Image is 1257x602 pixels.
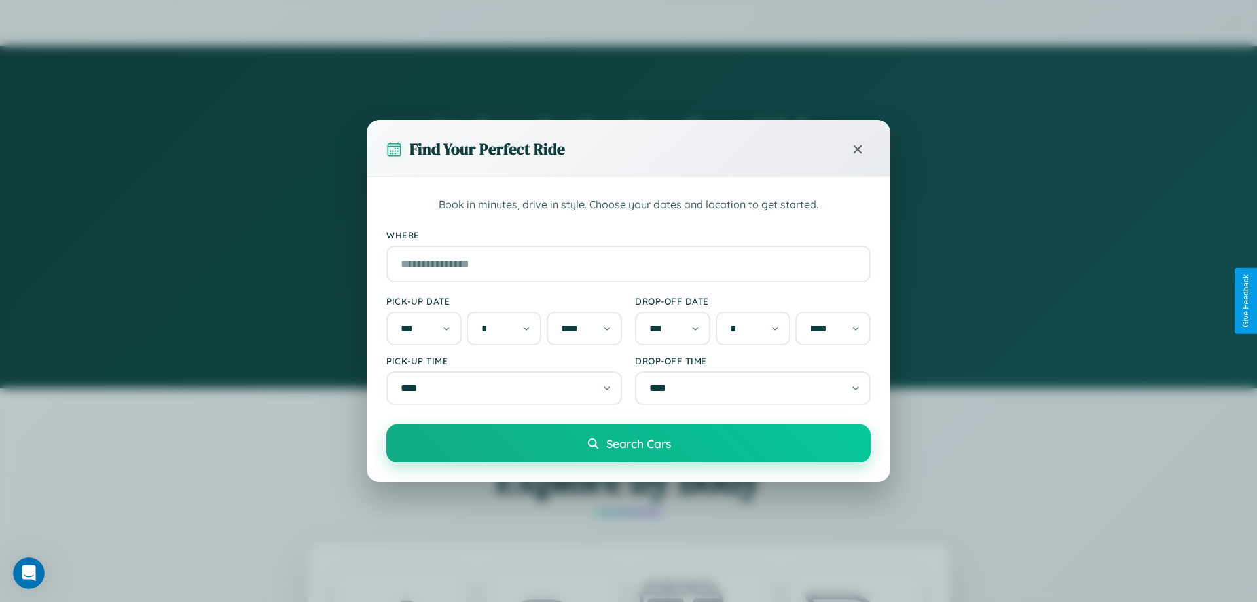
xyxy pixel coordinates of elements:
label: Drop-off Date [635,295,871,307]
label: Drop-off Time [635,355,871,366]
label: Pick-up Date [386,295,622,307]
label: Pick-up Time [386,355,622,366]
h3: Find Your Perfect Ride [410,138,565,160]
p: Book in minutes, drive in style. Choose your dates and location to get started. [386,197,871,214]
span: Search Cars [606,436,671,451]
label: Where [386,229,871,240]
button: Search Cars [386,424,871,462]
